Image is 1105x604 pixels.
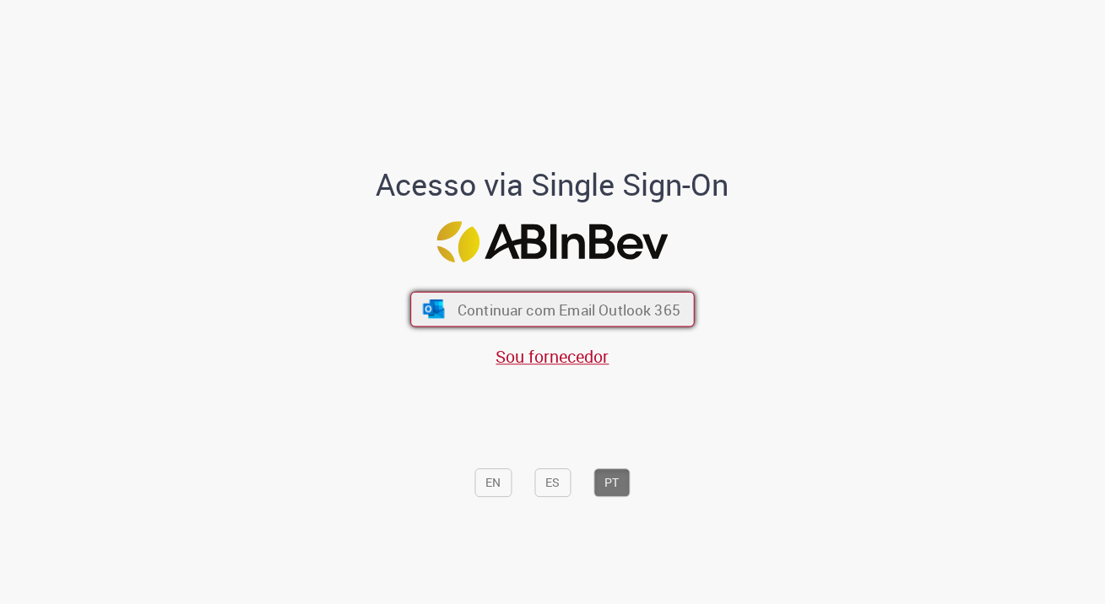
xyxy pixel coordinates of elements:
[421,300,446,319] img: ícone Azure/Microsoft 360
[496,345,609,368] a: Sou fornecedor
[318,168,787,202] h1: Acesso via Single Sign-On
[475,468,512,497] button: EN
[594,468,631,497] button: PT
[410,292,695,327] button: ícone Azure/Microsoft 360 Continuar com Email Outlook 365
[535,468,571,497] button: ES
[437,221,669,262] img: Logo ABInBev
[458,300,680,320] span: Continuar com Email Outlook 365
